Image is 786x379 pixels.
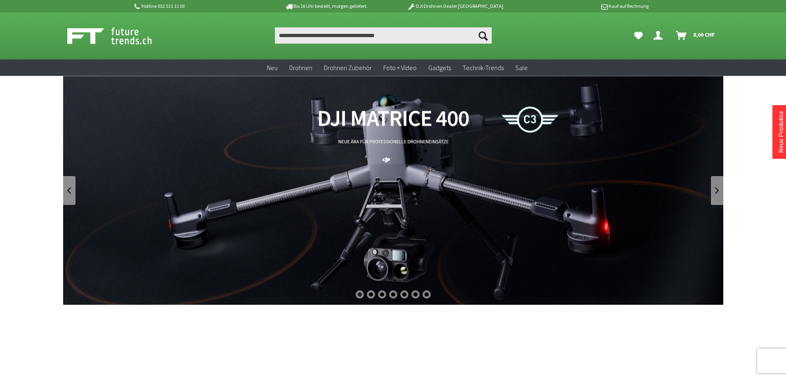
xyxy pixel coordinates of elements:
a: Dein Konto [650,27,669,44]
span: Foto + Video [383,64,417,72]
p: Hotline 032 511 11 03 [133,1,262,11]
img: Shop Futuretrends - zur Startseite wechseln [67,26,170,46]
div: 4 [389,290,397,299]
div: 2 [367,290,375,299]
a: Meine Favoriten [630,27,647,44]
div: 5 [400,290,408,299]
a: Neue Produkte [777,111,785,153]
a: Drohnen [283,59,318,76]
a: Neu [261,59,283,76]
p: DJI Drohnen Dealer [GEOGRAPHIC_DATA] [391,1,519,11]
div: 1 [356,290,364,299]
a: Technik-Trends [457,59,510,76]
a: Foto + Video [378,59,423,76]
span: Drohnen [289,64,312,72]
div: 3 [378,290,386,299]
span: Drohnen Zubehör [324,64,372,72]
a: Drohnen Zubehör [318,59,378,76]
span: Neu [267,64,278,72]
div: 7 [423,290,431,299]
a: Warenkorb [673,27,719,44]
a: DJI Matrice 400 [63,76,723,305]
span: Gadgets [428,64,451,72]
div: 6 [411,290,420,299]
input: Produkt, Marke, Kategorie, EAN, Artikelnummer… [275,27,492,44]
span: 0,00 CHF [693,28,715,41]
p: Bis 16 Uhr bestellt, morgen geliefert. [262,1,391,11]
span: Sale [515,64,528,72]
a: Gadgets [423,59,457,76]
span: Technik-Trends [463,64,504,72]
p: Kauf auf Rechnung [520,1,649,11]
button: Suchen [474,27,492,44]
a: Sale [510,59,533,76]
